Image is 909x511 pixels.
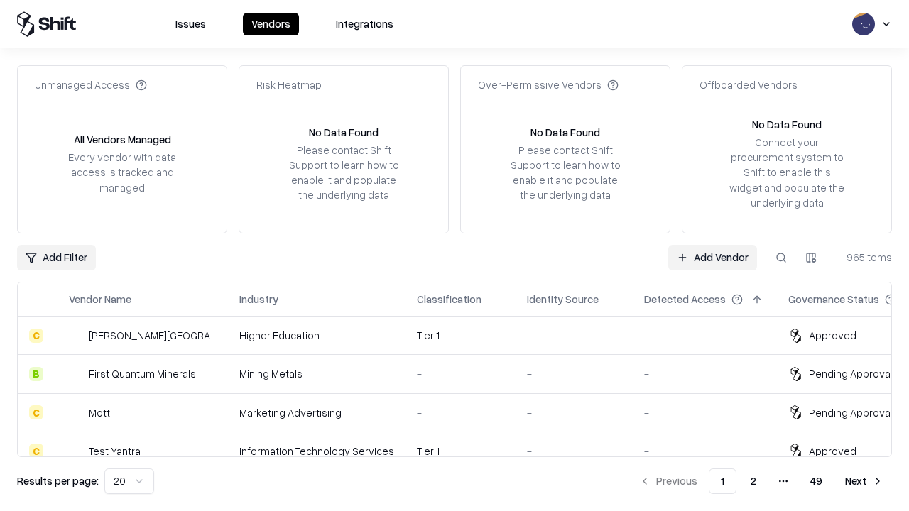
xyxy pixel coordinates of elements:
[700,77,798,92] div: Offboarded Vendors
[239,444,394,458] div: Information Technology Services
[417,366,504,381] div: -
[89,328,217,343] div: [PERSON_NAME][GEOGRAPHIC_DATA]
[809,405,893,420] div: Pending Approval
[478,77,619,92] div: Over-Permissive Vendors
[69,405,83,419] img: Motti
[327,13,402,35] button: Integrations
[89,366,196,381] div: First Quantum Minerals
[69,444,83,458] img: Test Yantra
[788,292,879,307] div: Governance Status
[530,125,600,140] div: No Data Found
[709,468,736,494] button: 1
[239,328,394,343] div: Higher Education
[69,292,131,307] div: Vendor Name
[809,444,856,458] div: Approved
[17,245,96,270] button: Add Filter
[29,444,43,458] div: C
[527,292,599,307] div: Identity Source
[89,405,112,420] div: Motti
[74,132,171,147] div: All Vendors Managed
[506,143,624,203] div: Please contact Shift Support to learn how to enable it and populate the underlying data
[631,468,892,494] nav: pagination
[69,329,83,343] img: Reichman University
[417,405,504,420] div: -
[837,468,892,494] button: Next
[644,444,766,458] div: -
[728,135,846,210] div: Connect your procurement system to Shift to enable this widget and populate the underlying data
[417,328,504,343] div: Tier 1
[17,473,99,488] p: Results per page:
[644,292,726,307] div: Detected Access
[417,444,504,458] div: Tier 1
[243,13,299,35] button: Vendors
[285,143,403,203] div: Please contact Shift Support to learn how to enable it and populate the underlying data
[29,329,43,343] div: C
[644,366,766,381] div: -
[309,125,379,140] div: No Data Found
[809,328,856,343] div: Approved
[167,13,214,35] button: Issues
[29,405,43,419] div: C
[89,444,141,458] div: Test Yantra
[527,328,621,343] div: -
[527,366,621,381] div: -
[29,367,43,381] div: B
[527,444,621,458] div: -
[835,250,892,265] div: 965 items
[809,366,893,381] div: Pending Approval
[35,77,147,92] div: Unmanaged Access
[752,117,822,132] div: No Data Found
[239,292,278,307] div: Industry
[69,367,83,381] img: First Quantum Minerals
[239,405,394,420] div: Marketing Advertising
[799,468,834,494] button: 49
[527,405,621,420] div: -
[644,405,766,420] div: -
[239,366,394,381] div: Mining Metals
[256,77,322,92] div: Risk Heatmap
[644,328,766,343] div: -
[63,150,181,194] div: Every vendor with data access is tracked and managed
[417,292,481,307] div: Classification
[739,468,768,494] button: 2
[668,245,757,270] a: Add Vendor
